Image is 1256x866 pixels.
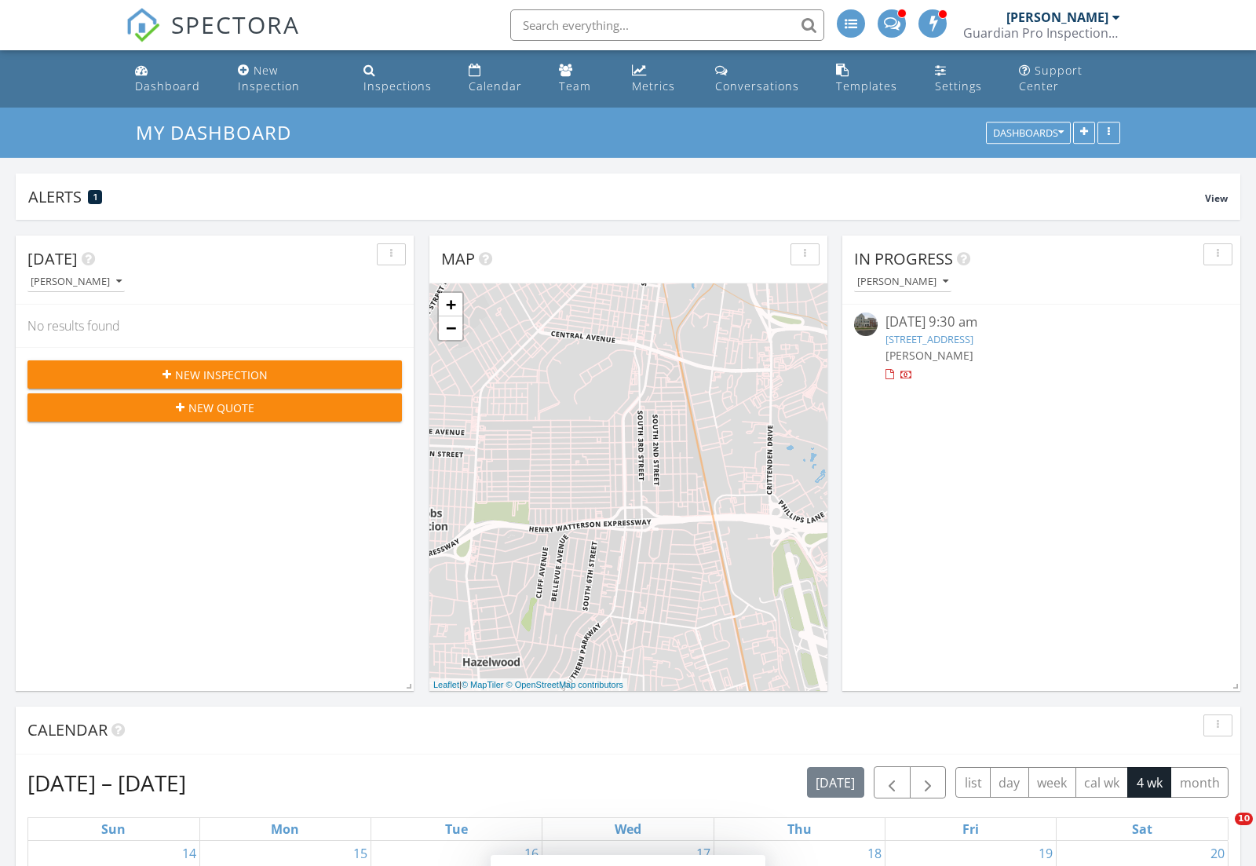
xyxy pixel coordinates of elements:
[1013,57,1127,101] a: Support Center
[553,57,612,101] a: Team
[885,312,1198,332] div: [DATE] 9:30 am
[27,767,186,798] h2: [DATE] – [DATE]
[16,305,414,347] div: No results found
[28,186,1205,207] div: Alerts
[363,79,432,93] div: Inspections
[693,841,714,866] a: Go to September 17, 2025
[807,767,864,798] button: [DATE]
[27,393,402,422] button: New Quote
[830,57,916,101] a: Templates
[993,128,1064,139] div: Dashboards
[626,57,696,101] a: Metrics
[179,841,199,866] a: Go to September 14, 2025
[506,680,623,689] a: © OpenStreetMap contributors
[27,272,125,293] button: [PERSON_NAME]
[31,276,122,287] div: [PERSON_NAME]
[857,276,948,287] div: [PERSON_NAME]
[1205,192,1228,205] span: View
[885,332,973,346] a: [STREET_ADDRESS]
[1075,767,1129,798] button: cal wk
[885,348,973,363] span: [PERSON_NAME]
[27,719,108,740] span: Calendar
[559,79,591,93] div: Team
[442,818,471,840] a: Tuesday
[990,767,1029,798] button: day
[784,818,815,840] a: Thursday
[854,312,878,336] img: streetview
[935,79,982,93] div: Settings
[959,818,982,840] a: Friday
[1035,841,1056,866] a: Go to September 19, 2025
[864,841,885,866] a: Go to September 18, 2025
[1019,63,1083,93] div: Support Center
[854,248,953,269] span: In Progress
[521,841,542,866] a: Go to September 16, 2025
[27,248,78,269] span: [DATE]
[1006,9,1108,25] div: [PERSON_NAME]
[715,79,799,93] div: Conversations
[171,8,300,41] span: SPECTORA
[188,400,254,416] span: New Quote
[232,57,345,101] a: New Inspection
[175,367,268,383] span: New Inspection
[874,766,911,798] button: Previous
[98,818,129,840] a: Sunday
[632,79,675,93] div: Metrics
[1129,818,1156,840] a: Saturday
[910,766,947,798] button: Next
[93,192,97,203] span: 1
[986,122,1071,144] button: Dashboards
[1235,813,1253,825] span: 10
[462,57,541,101] a: Calendar
[462,680,504,689] a: © MapTiler
[836,79,897,93] div: Templates
[429,678,627,692] div: |
[612,818,644,840] a: Wednesday
[433,680,459,689] a: Leaflet
[126,8,160,42] img: The Best Home Inspection Software - Spectora
[1127,767,1171,798] button: 4 wk
[126,21,300,54] a: SPECTORA
[441,248,475,269] span: Map
[439,316,462,340] a: Zoom out
[963,25,1120,41] div: Guardian Pro Inspections and Environmental Services
[955,767,991,798] button: list
[238,63,300,93] div: New Inspection
[129,57,219,101] a: Dashboard
[854,272,951,293] button: [PERSON_NAME]
[1207,841,1228,866] a: Go to September 20, 2025
[1028,767,1076,798] button: week
[136,119,305,145] a: My Dashboard
[135,79,200,93] div: Dashboard
[439,293,462,316] a: Zoom in
[350,841,371,866] a: Go to September 15, 2025
[709,57,817,101] a: Conversations
[1170,767,1229,798] button: month
[1203,813,1240,850] iframe: Intercom live chat
[268,818,302,840] a: Monday
[357,57,450,101] a: Inspections
[27,360,402,389] button: New Inspection
[469,79,522,93] div: Calendar
[510,9,824,41] input: Search everything...
[854,312,1229,382] a: [DATE] 9:30 am [STREET_ADDRESS] [PERSON_NAME]
[929,57,1000,101] a: Settings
